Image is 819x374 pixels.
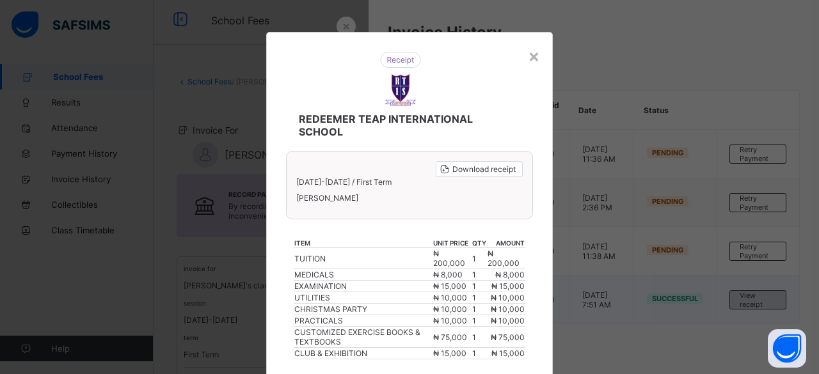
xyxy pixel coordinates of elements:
[296,193,523,203] span: [PERSON_NAME]
[433,348,466,358] span: ₦ 15,000
[294,281,432,291] div: EXAMINATION
[294,293,432,302] div: UTILITIES
[433,293,467,302] span: ₦ 10,000
[299,113,509,138] span: REDEEMER TEAP INTERNATIONAL SCHOOL
[385,74,417,106] img: REDEEMER TEAP INTERNATIONAL SCHOOL
[472,292,487,304] td: 1
[380,52,421,68] img: receipt.26f346b57495a98c98ef9b0bc63aa4d8.svg
[491,332,525,342] span: ₦ 75,000
[294,348,432,358] div: CLUB & EXHIBITION
[491,348,525,358] span: ₦ 15,000
[433,304,467,314] span: ₦ 10,000
[472,269,487,281] td: 1
[452,164,516,174] span: Download receipt
[472,238,487,248] th: qty
[488,249,520,268] span: ₦ 200,000
[472,315,487,327] td: 1
[472,348,487,359] td: 1
[433,316,467,325] span: ₦ 10,000
[768,329,806,368] button: Open asap
[296,177,392,187] span: [DATE]-[DATE] / First Term
[433,281,466,291] span: ₦ 15,000
[491,316,525,325] span: ₦ 10,000
[294,316,432,325] div: PRACTICALS
[472,248,487,269] td: 1
[472,281,487,292] td: 1
[472,304,487,315] td: 1
[433,238,471,248] th: unit price
[528,45,540,66] div: ×
[294,270,432,279] div: MEDICALS
[495,270,525,279] span: ₦ 8,000
[294,254,432,263] div: TUITION
[433,332,467,342] span: ₦ 75,000
[294,238,433,248] th: item
[472,327,487,348] td: 1
[433,270,463,279] span: ₦ 8,000
[294,327,432,347] div: CUSTOMIZED EXERCISE BOOKS & TEXTBOOKS
[487,238,525,248] th: amount
[294,304,432,314] div: CHRISTMAS PARTY
[491,304,525,314] span: ₦ 10,000
[491,281,525,291] span: ₦ 15,000
[491,293,525,302] span: ₦ 10,000
[433,249,465,268] span: ₦ 200,000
